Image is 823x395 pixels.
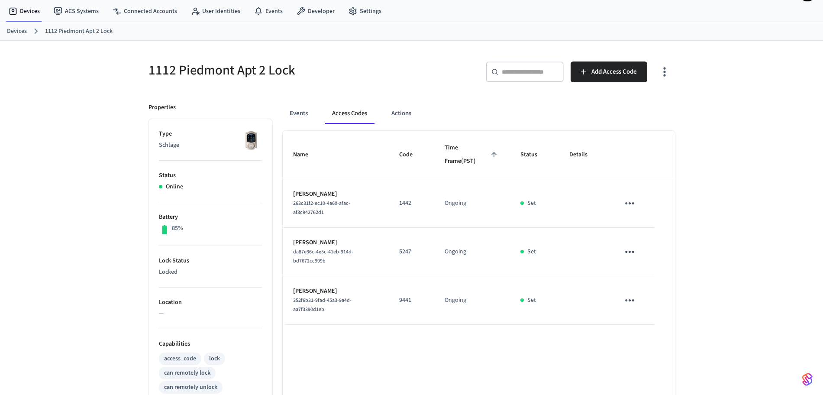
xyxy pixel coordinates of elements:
[172,224,183,233] p: 85%
[399,247,424,256] p: 5247
[45,27,113,36] a: 1112 Piedmont Apt 2 Lock
[106,3,184,19] a: Connected Accounts
[159,213,262,222] p: Battery
[164,369,210,378] div: can remotely lock
[47,3,106,19] a: ACS Systems
[164,354,196,363] div: access_code
[283,103,675,124] div: ant example
[7,27,27,36] a: Devices
[247,3,290,19] a: Events
[159,130,262,139] p: Type
[159,340,262,349] p: Capabilities
[240,130,262,151] img: Schlage Sense Smart Deadbolt with Camelot Trim, Front
[184,3,247,19] a: User Identities
[293,248,353,265] span: da87e36c-4e5c-41eb-914d-bd7672cc999b
[802,372,813,386] img: SeamLogoGradient.69752ec5.svg
[569,148,599,162] span: Details
[571,62,647,82] button: Add Access Code
[527,199,536,208] p: Set
[293,190,379,199] p: [PERSON_NAME]
[527,247,536,256] p: Set
[290,3,342,19] a: Developer
[159,298,262,307] p: Location
[283,131,675,325] table: sticky table
[2,3,47,19] a: Devices
[148,62,407,79] h5: 1112 Piedmont Apt 2 Lock
[399,199,424,208] p: 1442
[293,148,320,162] span: Name
[164,383,217,392] div: can remotely unlock
[209,354,220,363] div: lock
[293,238,379,247] p: [PERSON_NAME]
[591,66,637,78] span: Add Access Code
[159,309,262,318] p: —
[283,103,315,124] button: Events
[159,268,262,277] p: Locked
[342,3,388,19] a: Settings
[399,296,424,305] p: 9441
[148,103,176,112] p: Properties
[166,182,183,191] p: Online
[434,228,510,276] td: Ongoing
[434,179,510,228] td: Ongoing
[399,148,424,162] span: Code
[293,297,352,313] span: 352f6b31-9fad-45a3-9a4d-aa7f3390d1eb
[159,256,262,265] p: Lock Status
[445,141,500,168] span: Time Frame(PST)
[384,103,418,124] button: Actions
[159,141,262,150] p: Schlage
[293,200,350,216] span: 263c31f2-ec10-4a60-afac-af3c942762d1
[159,171,262,180] p: Status
[325,103,374,124] button: Access Codes
[293,287,379,296] p: [PERSON_NAME]
[520,148,549,162] span: Status
[527,296,536,305] p: Set
[434,276,510,325] td: Ongoing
